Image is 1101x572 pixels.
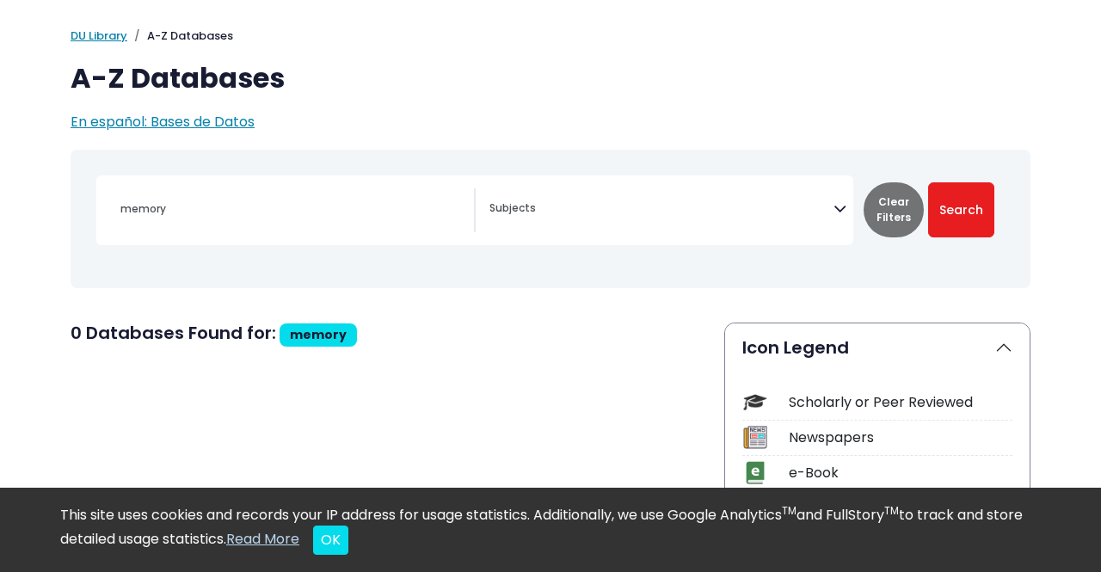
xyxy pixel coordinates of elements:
[789,392,1012,413] div: Scholarly or Peer Reviewed
[313,526,348,555] button: Close
[489,203,833,217] textarea: Search
[884,503,899,518] sup: TM
[928,182,994,237] button: Submit for Search Results
[71,112,255,132] a: En español: Bases de Datos
[71,28,127,44] a: DU Library
[127,28,233,45] li: A-Z Databases
[743,391,766,414] img: Icon Scholarly or Peer Reviewed
[110,196,474,221] input: Search database by title or keyword
[71,62,1030,95] h1: A-Z Databases
[60,505,1041,555] div: This site uses cookies and records your IP address for usage statistics. Additionally, we use Goo...
[226,529,299,549] a: Read More
[789,427,1012,448] div: Newspapers
[290,326,347,343] span: memory
[864,182,924,237] button: Clear Filters
[71,321,276,345] span: 0 Databases Found for:
[789,463,1012,483] div: e-Book
[743,461,766,484] img: Icon e-Book
[725,323,1030,372] button: Icon Legend
[71,28,1030,45] nav: breadcrumb
[743,426,766,449] img: Icon Newspapers
[71,150,1030,288] nav: Search filters
[782,503,797,518] sup: TM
